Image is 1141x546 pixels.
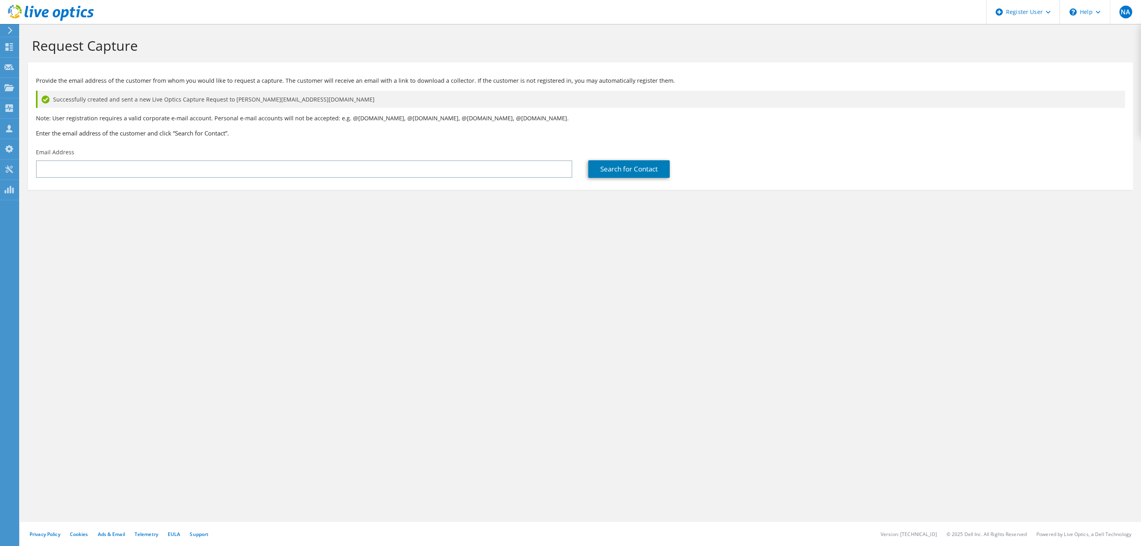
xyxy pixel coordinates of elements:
a: Privacy Policy [30,531,60,538]
p: Provide the email address of the customer from whom you would like to request a capture. The cust... [36,76,1125,85]
svg: \n [1070,8,1077,16]
h3: Enter the email address of the customer and click “Search for Contact”. [36,129,1125,137]
p: Note: User registration requires a valid corporate e-mail account. Personal e-mail accounts will ... [36,114,1125,123]
span: Successfully created and sent a new Live Optics Capture Request to [PERSON_NAME][EMAIL_ADDRESS][D... [53,95,375,104]
a: EULA [168,531,180,538]
span: NA [1119,6,1132,18]
li: Version: [TECHNICAL_ID] [881,531,937,538]
a: Support [190,531,208,538]
a: Ads & Email [98,531,125,538]
a: Cookies [70,531,88,538]
a: Telemetry [135,531,158,538]
li: © 2025 Dell Inc. All Rights Reserved [947,531,1027,538]
li: Powered by Live Optics, a Dell Technology [1036,531,1131,538]
a: Search for Contact [588,160,670,178]
label: Email Address [36,148,74,156]
h1: Request Capture [32,37,1125,54]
